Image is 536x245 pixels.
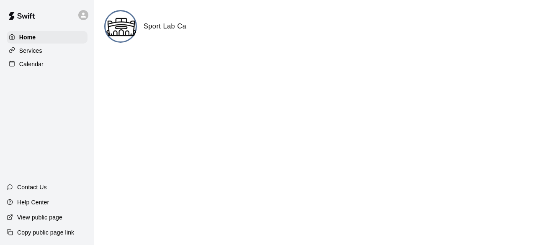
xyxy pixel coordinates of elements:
a: Home [7,31,88,44]
p: Services [19,46,42,55]
p: View public page [17,213,62,222]
p: Contact Us [17,183,47,191]
p: Home [19,33,36,41]
p: Help Center [17,198,49,206]
a: Services [7,44,88,57]
img: Sport Lab Ca logo [106,11,137,43]
p: Copy public page link [17,228,74,237]
a: Calendar [7,58,88,70]
h6: Sport Lab Ca [144,21,186,32]
p: Calendar [19,60,44,68]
